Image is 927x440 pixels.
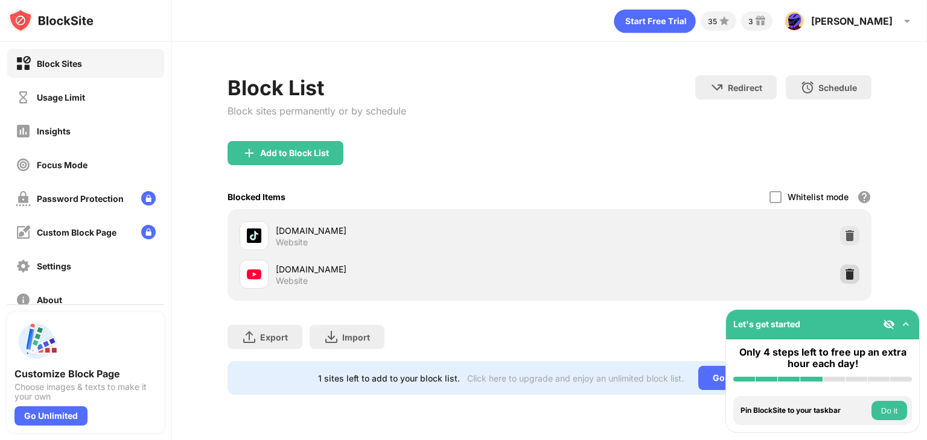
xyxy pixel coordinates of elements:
div: Pin BlockSite to your taskbar [741,406,868,415]
img: insights-off.svg [16,124,31,139]
img: lock-menu.svg [141,225,156,239]
div: Schedule [818,83,857,93]
img: logo-blocksite.svg [8,8,94,33]
img: block-on.svg [16,56,31,71]
div: Insights [37,126,71,136]
div: 35 [708,17,717,26]
img: password-protection-off.svg [16,191,31,206]
div: Only 4 steps left to free up an extra hour each day! [733,347,912,369]
div: Blocked Items [228,192,285,202]
div: Export [260,332,288,342]
div: animation [614,9,696,33]
div: Website [276,275,308,286]
div: Redirect [728,83,762,93]
div: Focus Mode [37,160,88,170]
img: push-custom-page.svg [14,319,58,363]
img: lock-menu.svg [141,191,156,206]
div: Let's get started [733,319,800,329]
img: settings-off.svg [16,259,31,274]
div: Block Sites [37,58,82,69]
div: Customize Block Page [14,368,157,380]
div: Usage Limit [37,92,85,102]
div: Choose images & texts to make it your own [14,382,157,401]
div: 1 sites left to add to your block list. [318,373,460,383]
div: Click here to upgrade and enjoy an unlimited block list. [467,373,684,383]
div: [PERSON_NAME] [811,15,893,27]
div: About [37,295,62,305]
img: time-usage-off.svg [16,90,31,105]
div: Go Unlimited [698,366,781,390]
img: about-off.svg [16,292,31,307]
div: Block sites permanently or by schedule [228,105,406,117]
div: Add to Block List [260,148,329,158]
div: 3 [748,17,753,26]
img: focus-off.svg [16,157,31,172]
div: Custom Block Page [37,227,116,237]
button: Do it [871,401,907,420]
div: Password Protection [37,193,124,204]
img: omni-setup-toggle.svg [900,318,912,330]
div: [DOMAIN_NAME] [276,263,549,275]
img: customize-block-page-off.svg [16,225,31,240]
img: ACg8ocK-a9dNMjRzGvUbT9zT7EyYRvYLn8zjsqAwQBOVHSXfnfjpDbE=s96-c [785,11,804,31]
div: [DOMAIN_NAME] [276,224,549,237]
img: favicons [247,228,261,243]
div: Whitelist mode [788,192,849,202]
img: eye-not-visible.svg [883,318,895,330]
div: Settings [37,261,71,271]
div: Go Unlimited [14,406,88,426]
div: Website [276,237,308,248]
div: Import [342,332,370,342]
div: Block List [228,75,406,100]
img: points-small.svg [717,14,731,28]
img: favicons [247,267,261,281]
img: reward-small.svg [753,14,768,28]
